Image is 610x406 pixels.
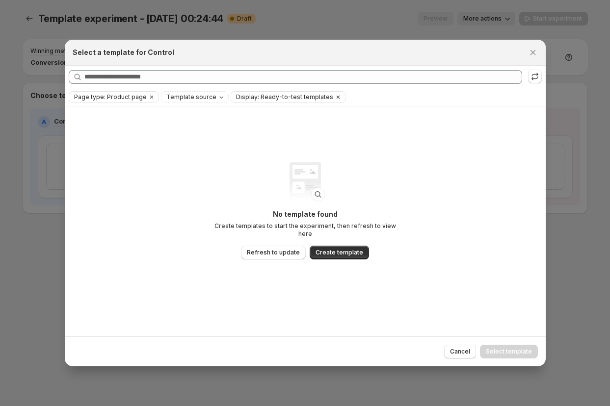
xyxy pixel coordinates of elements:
[526,46,540,59] button: Close
[444,345,476,358] button: Cancel
[147,92,157,102] button: Clear
[316,249,363,256] span: Create template
[241,246,306,259] button: Refresh to update
[74,93,147,101] span: Page type: Product page
[450,348,470,355] span: Cancel
[247,249,300,256] span: Refresh to update
[236,93,333,101] span: Display: Ready-to-test templates
[333,92,343,102] button: Clear
[207,209,403,219] p: No template found
[231,92,333,102] button: Display: Ready-to-test templates
[166,93,216,101] span: Template source
[207,222,403,238] p: Create templates to start the experiment, then refresh to view here
[69,92,147,102] button: Page type: Product page
[310,246,369,259] button: Create template
[161,92,228,102] button: Template source
[73,48,174,57] h2: Select a template for Control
